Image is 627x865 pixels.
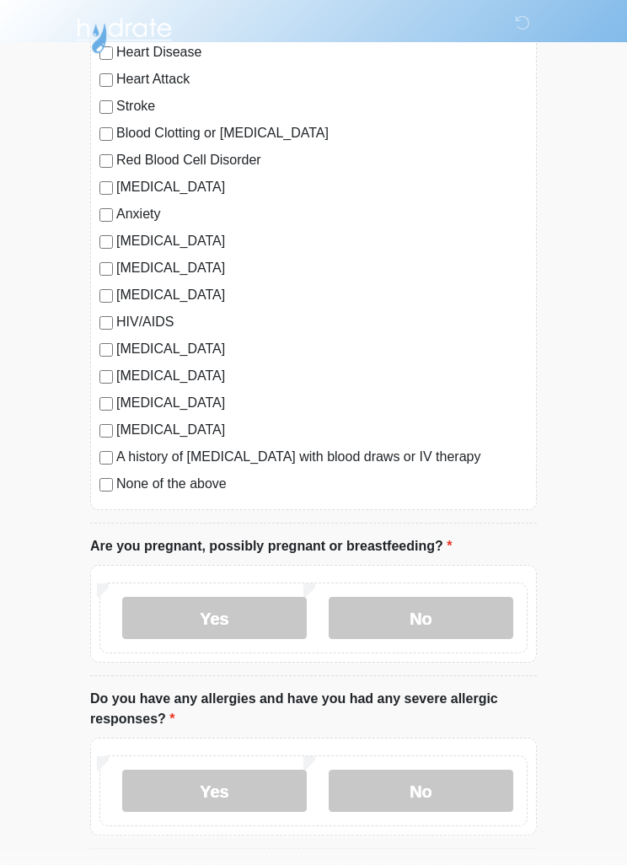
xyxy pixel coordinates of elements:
[116,232,528,252] label: [MEDICAL_DATA]
[116,124,528,144] label: Blood Clotting or [MEDICAL_DATA]
[99,182,113,196] input: [MEDICAL_DATA]
[116,97,528,117] label: Stroke
[99,155,113,169] input: Red Blood Cell Disorder
[116,178,528,198] label: [MEDICAL_DATA]
[329,771,513,813] label: No
[90,690,537,730] label: Do you have any allergies and have you had any severe allergic responses?
[99,209,113,223] input: Anxiety
[116,394,528,414] label: [MEDICAL_DATA]
[116,421,528,441] label: [MEDICAL_DATA]
[99,128,113,142] input: Blood Clotting or [MEDICAL_DATA]
[99,236,113,250] input: [MEDICAL_DATA]
[90,537,452,557] label: Are you pregnant, possibly pregnant or breastfeeding?
[116,313,528,333] label: HIV/AIDS
[99,263,113,277] input: [MEDICAL_DATA]
[99,101,113,115] input: Stroke
[73,13,174,55] img: Hydrate IV Bar - Scottsdale Logo
[99,344,113,357] input: [MEDICAL_DATA]
[99,452,113,465] input: A history of [MEDICAL_DATA] with blood draws or IV therapy
[99,371,113,384] input: [MEDICAL_DATA]
[99,425,113,438] input: [MEDICAL_DATA]
[116,70,528,90] label: Heart Attack
[116,286,528,306] label: [MEDICAL_DATA]
[116,475,528,495] label: None of the above
[122,598,307,640] label: Yes
[116,205,528,225] label: Anxiety
[329,598,513,640] label: No
[99,398,113,411] input: [MEDICAL_DATA]
[99,479,113,492] input: None of the above
[122,771,307,813] label: Yes
[99,317,113,330] input: HIV/AIDS
[99,290,113,304] input: [MEDICAL_DATA]
[116,151,528,171] label: Red Blood Cell Disorder
[99,74,113,88] input: Heart Attack
[116,340,528,360] label: [MEDICAL_DATA]
[116,259,528,279] label: [MEDICAL_DATA]
[116,448,528,468] label: A history of [MEDICAL_DATA] with blood draws or IV therapy
[116,367,528,387] label: [MEDICAL_DATA]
